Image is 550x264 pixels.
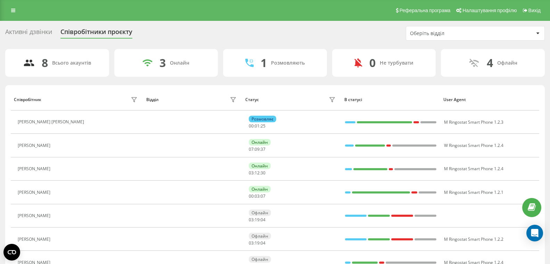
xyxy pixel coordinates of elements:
span: W Ringostat Smart Phone 1.2.4 [444,142,503,148]
span: 00 [249,123,254,129]
div: : : [249,124,265,129]
div: 8 [42,56,48,69]
div: 4 [487,56,493,69]
span: 12 [255,170,260,176]
div: Оберіть відділ [410,31,493,36]
div: Розмовляють [271,60,305,66]
div: Відділ [146,97,158,102]
button: Open CMP widget [3,244,20,261]
div: Активні дзвінки [5,28,52,39]
span: 19 [255,217,260,223]
div: [PERSON_NAME] [18,143,52,148]
span: 07 [261,193,265,199]
div: : : [249,194,265,199]
span: 07 [249,146,254,152]
div: Офлайн [497,60,517,66]
span: 09 [255,146,260,152]
div: : : [249,217,265,222]
div: [PERSON_NAME] [18,237,52,242]
div: Open Intercom Messenger [526,225,543,241]
span: 37 [261,146,265,152]
span: M Ringostat Smart Phone 1.2.2 [444,236,503,242]
div: Співробітники проєкту [60,28,132,39]
span: 00 [249,193,254,199]
div: Офлайн [249,233,271,239]
span: 19 [255,240,260,246]
span: 25 [261,123,265,129]
span: Вихід [528,8,541,13]
div: Онлайн [249,139,271,146]
div: Онлайн [249,186,271,192]
span: Налаштування профілю [462,8,517,13]
div: User Agent [443,97,536,102]
span: 03 [249,240,254,246]
span: M Ringostat Smart Phone 1.2.4 [444,166,503,172]
span: 30 [261,170,265,176]
div: [PERSON_NAME] [18,213,52,218]
div: Статус [245,97,259,102]
div: Розмовляє [249,116,276,122]
div: 0 [369,56,376,69]
span: Реферальна програма [400,8,451,13]
span: 03 [249,217,254,223]
div: : : [249,241,265,246]
span: 01 [255,123,260,129]
div: [PERSON_NAME] [PERSON_NAME] [18,119,86,124]
span: M Ringostat Smart Phone 1.2.3 [444,119,503,125]
div: Офлайн [249,256,271,263]
div: Офлайн [249,209,271,216]
span: 04 [261,217,265,223]
div: Всього акаунтів [52,60,91,66]
span: 04 [261,240,265,246]
div: : : [249,147,265,152]
span: 03 [255,193,260,199]
span: 03 [249,170,254,176]
div: Співробітник [14,97,41,102]
div: Не турбувати [380,60,413,66]
div: : : [249,171,265,175]
div: Онлайн [170,60,189,66]
span: M Ringostat Smart Phone 1.2.1 [444,189,503,195]
div: [PERSON_NAME] [18,166,52,171]
div: 3 [159,56,166,69]
div: 1 [261,56,267,69]
div: [PERSON_NAME] [18,190,52,195]
div: В статусі [344,97,437,102]
div: Онлайн [249,163,271,169]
